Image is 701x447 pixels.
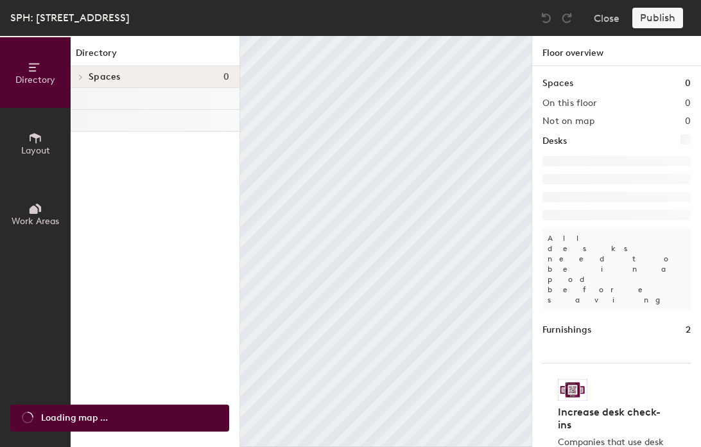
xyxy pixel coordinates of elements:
span: Directory [15,74,55,85]
h1: Desks [542,134,567,148]
h1: Spaces [542,76,573,91]
img: Redo [560,12,573,24]
h2: Not on map [542,116,594,127]
canvas: Map [240,36,532,446]
h1: Furnishings [542,323,591,337]
span: Work Areas [12,216,59,227]
p: All desks need to be in a pod before saving [542,228,691,310]
img: Sticker logo [558,379,587,401]
h1: Floor overview [532,36,701,66]
h2: 0 [685,98,691,109]
span: Loading map ... [41,411,108,425]
span: Layout [21,145,50,156]
h1: 2 [686,323,691,337]
img: Undo [540,12,553,24]
span: Spaces [89,72,121,82]
h2: On this floor [542,98,597,109]
button: Close [594,8,619,28]
div: SPH: [STREET_ADDRESS] [10,10,130,26]
h4: Increase desk check-ins [558,406,668,432]
h2: 0 [685,116,691,127]
h1: Directory [71,46,239,66]
h1: 0 [685,76,691,91]
span: 0 [223,72,229,82]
